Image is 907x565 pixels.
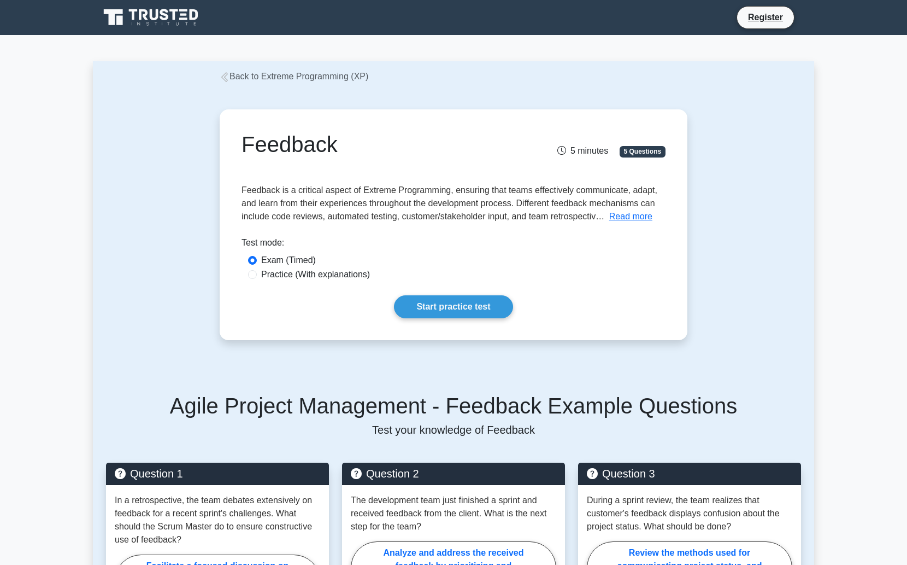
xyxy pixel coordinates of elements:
[242,185,657,221] span: Feedback is a critical aspect of Extreme Programming, ensuring that teams effectively communicate...
[261,268,370,281] label: Practice (With explanations)
[351,467,556,480] h5: Question 2
[115,494,320,546] p: In a retrospective, the team debates extensively on feedback for a recent sprint's challenges. Wh...
[115,467,320,480] h5: Question 1
[242,131,520,158] h1: Feedback
[220,72,368,81] a: Back to Extreme Programming (XP)
[609,210,652,223] button: Read more
[394,295,513,318] a: Start practice test
[587,467,792,480] h5: Question 3
[587,494,792,533] p: During a sprint review, the team realizes that customer's feedback displays confusion about the p...
[106,393,801,419] h5: Agile Project Management - Feedback Example Questions
[242,236,665,254] div: Test mode:
[106,423,801,436] p: Test your knowledge of Feedback
[620,146,665,157] span: 5 Questions
[261,254,316,267] label: Exam (Timed)
[557,146,608,155] span: 5 minutes
[741,10,790,24] a: Register
[351,494,556,533] p: The development team just finished a sprint and received feedback from the client. What is the ne...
